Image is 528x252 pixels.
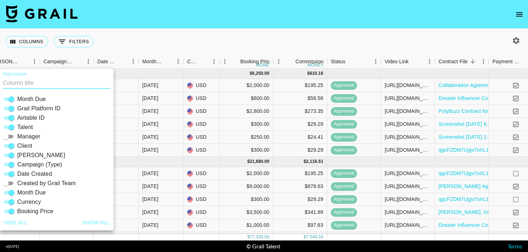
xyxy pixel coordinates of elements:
[17,198,41,206] span: Currency
[385,209,431,216] div: https://www.instagram.com/reel/DKkAxz5RczZ/?igsh=b2doazV6MzE5amxu
[331,82,357,89] span: approved
[219,180,273,193] div: $9,000.00
[219,79,273,92] div: $2,000.00
[385,55,409,69] div: Video Link
[247,159,250,165] div: $
[17,170,52,178] span: Date Created
[250,234,269,240] div: 77,330.00
[219,219,273,232] div: $1,000.00
[19,56,29,67] button: Sort
[385,95,431,102] div: https://www.youtube.com/watch?si=QAoFbQJltni8zP95&v=7w4xfuL-c_s&feature=youtu.be
[163,56,173,67] button: Sort
[273,144,327,157] div: $29.29
[184,105,219,118] div: USD
[219,105,273,118] div: $2,800.00
[43,55,73,69] div: Campaign (Type)
[346,56,356,67] button: Sort
[385,196,431,203] div: https://www.instagram.com/reel/DLiUQPgvjL8/?igsh=ZHQ0ZnZiOGU3c3hk
[273,56,284,67] button: Menu
[252,70,269,77] div: 6,250.00
[17,95,46,104] span: Month Due
[331,95,357,102] span: approved
[385,107,431,115] div: https://www.instagram.com/reel/DJHRALaRs1R/?igsh=MTh6ZzNqN2hpaGt3OQ%3D%3D
[385,133,431,141] div: https://www.tiktok.com/@samcostaa/video/7503614163126668590?_r=1&_t=ZT-8wIgifGDsio
[306,159,323,165] div: 2,116.51
[173,56,184,67] button: Menu
[331,121,357,128] span: approved
[219,193,273,206] div: $300.00
[256,63,272,67] div: money
[385,82,431,89] div: https://www.youtube.com/watch?v=yYeTpbpUuss&t=330s
[6,244,19,249] div: v [DATE]
[385,146,431,154] div: https://www.instagram.com/reel/DKQSH-ANJfz/?utm_source=ig_web_copy_link&igsh=MzRlODBiNWFlZA==
[306,234,323,240] div: 7,549.34
[17,132,40,141] span: Manager
[478,56,489,67] button: Menu
[199,56,209,67] button: Sort
[73,56,83,67] button: Sort
[219,118,273,131] div: $300.00
[118,56,128,67] button: Sort
[184,131,219,144] div: USD
[370,56,381,67] button: Menu
[142,146,158,154] div: May '25
[240,55,272,69] div: Booking Price
[307,63,324,67] div: money
[439,133,519,141] a: Screenshot [DATE] 2.36.51 PM.png
[385,183,431,190] div: https://www.instagram.com/reel/DKpBqjTx194/?igsh=MTh0YjNmdjhwZWFjcA%3D%3D
[307,70,310,77] div: $
[219,232,273,245] div: $650.00
[219,144,273,157] div: $300.00
[184,180,219,193] div: USD
[468,56,478,67] button: Sort
[209,56,219,67] button: Menu
[512,7,527,22] button: open drawer
[142,170,158,177] div: Jun '25
[94,55,139,69] div: Date Created
[273,219,327,232] div: $97.63
[331,170,357,177] span: approved
[184,79,219,92] div: USD
[273,118,327,131] div: $29.29
[273,167,327,180] div: $195.25
[128,56,139,67] button: Menu
[247,234,250,240] div: $
[219,92,273,105] div: $600.00
[331,147,357,154] span: approved
[17,160,62,169] span: Campaign (Type)
[184,55,219,69] div: Currency
[142,133,158,141] div: May '25
[184,167,219,180] div: USD
[142,55,163,69] div: Month Due
[331,209,357,216] span: approved
[435,55,489,69] div: Contract File
[273,79,327,92] div: $195.25
[17,188,46,197] span: Month Due
[17,123,33,132] span: Talent
[439,120,519,128] a: Screenshot [DATE] 8.33.23 AM.png
[508,243,522,249] a: Terms
[142,196,158,203] div: Jun '25
[492,55,520,69] div: Payment Sent
[17,151,65,160] span: [PERSON_NAME]
[184,92,219,105] div: USD
[409,56,419,67] button: Sort
[142,120,158,128] div: May '25
[295,55,324,69] div: Commission
[385,170,431,177] div: https://www.youtube.com/watch?v=XPzTuc7SRYA&feature=youtu.be
[184,193,219,206] div: USD
[424,56,435,67] button: Menu
[250,70,252,77] div: $
[273,92,327,105] div: $58.58
[17,207,54,216] span: Booking Price
[17,179,76,188] span: Created by Grail Team
[331,183,357,190] span: approved
[3,77,111,89] input: Column title
[184,232,219,245] div: USD
[97,55,118,69] div: Date Created
[439,55,468,69] div: Contract File
[331,55,346,69] div: Status
[142,183,158,190] div: Jun '25
[6,5,78,22] img: Grail Talent
[273,131,327,144] div: $24.41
